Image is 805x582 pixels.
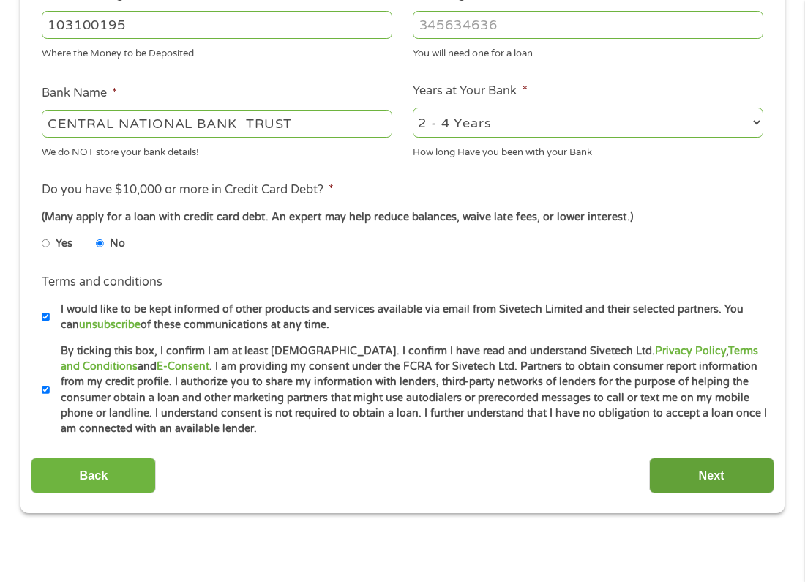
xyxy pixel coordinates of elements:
div: (Many apply for a loan with credit card debt. An expert may help reduce balances, waive late fees... [42,209,763,225]
a: unsubscribe [79,318,141,331]
label: No [110,236,125,252]
div: Where the Money to be Deposited [42,42,392,61]
div: You will need one for a loan. [413,42,763,61]
input: Next [649,458,774,493]
label: I would like to be kept informed of other products and services available via email from Sivetech... [50,302,768,333]
label: Years at Your Bank [413,83,527,99]
label: Terms and conditions [42,275,162,290]
a: E-Consent [157,360,209,373]
label: Bank Name [42,86,117,101]
label: Do you have $10,000 or more in Credit Card Debt? [42,182,334,198]
input: 345634636 [413,11,763,39]
div: We do NOT store your bank details! [42,141,392,160]
div: How long Have you been with your Bank [413,141,763,160]
a: Privacy Policy [655,345,726,357]
input: Back [31,458,156,493]
label: Yes [56,236,72,252]
label: By ticking this box, I confirm I am at least [DEMOGRAPHIC_DATA]. I confirm I have read and unders... [50,343,768,437]
input: 263177916 [42,11,392,39]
